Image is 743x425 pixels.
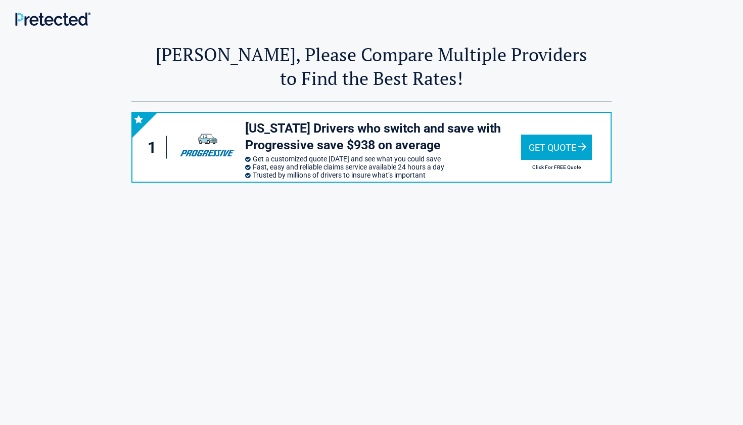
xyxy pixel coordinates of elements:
[15,12,90,26] img: Main Logo
[245,120,521,153] h3: [US_STATE] Drivers who switch and save with Progressive save $938 on average
[521,164,592,170] h2: Click For FREE Quote
[245,155,521,163] li: Get a customized quote [DATE] and see what you could save
[143,136,167,159] div: 1
[131,42,612,90] h2: [PERSON_NAME], Please Compare Multiple Providers to Find the Best Rates!
[245,163,521,171] li: Fast, easy and reliable claims service available 24 hours a day
[245,171,521,179] li: Trusted by millions of drivers to insure what’s important
[521,135,592,160] div: Get Quote
[175,132,240,163] img: progressive's logo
